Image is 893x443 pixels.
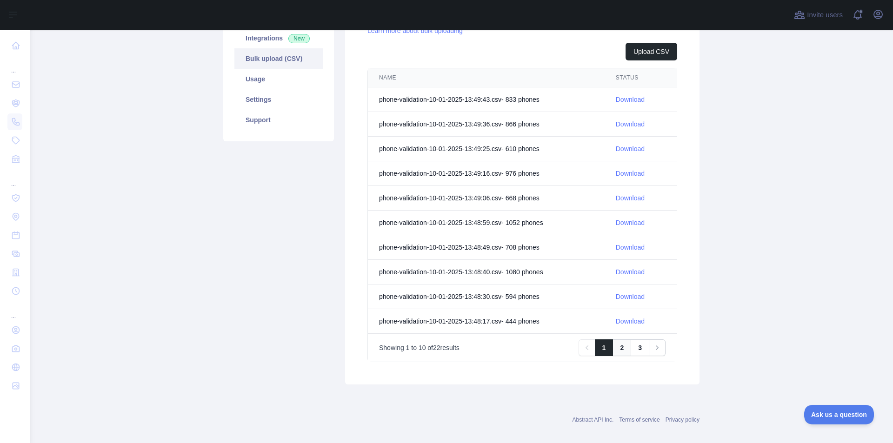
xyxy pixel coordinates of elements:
a: Learn more about bulk uploading [367,27,463,34]
a: 3 [631,339,649,356]
span: 1 [406,344,410,351]
a: Download [616,120,645,128]
a: Terms of service [619,417,660,423]
a: Download [616,145,645,152]
a: Download [616,194,645,202]
td: phone-validation-10-01-2025-13:48:59.csv - 1052 phone s [368,211,605,235]
td: phone-validation-10-01-2025-13:48:40.csv - 1080 phone s [368,260,605,284]
div: ... [7,301,22,320]
div: ... [7,56,22,74]
a: Download [616,293,645,300]
td: phone-validation-10-01-2025-13:49:25.csv - 610 phone s [368,137,605,161]
iframe: Toggle Customer Support [804,405,874,424]
td: phone-validation-10-01-2025-13:49:43.csv - 833 phone s [368,87,605,112]
span: New [288,34,310,43]
td: phone-validation-10-01-2025-13:48:17.csv - 444 phone s [368,309,605,334]
p: Showing to of results [379,343,460,352]
span: 10 [419,344,426,351]
a: Support [234,110,323,130]
td: phone-validation-10-01-2025-13:49:06.csv - 668 phone s [368,186,605,211]
a: Download [616,170,645,177]
button: Upload CSV [626,43,677,60]
a: Privacy policy [666,417,700,423]
td: phone-validation-10-01-2025-13:49:16.csv - 976 phone s [368,161,605,186]
a: Integrations New [234,28,323,48]
nav: Pagination [579,339,666,356]
a: Download [616,244,645,251]
a: 1 [595,339,613,356]
a: Settings [234,89,323,110]
a: 2 [613,339,631,356]
span: 22 [433,344,440,351]
a: Usage [234,69,323,89]
th: STATUS [605,68,677,87]
a: Download [616,268,645,276]
td: phone-validation-10-01-2025-13:48:30.csv - 594 phone s [368,284,605,309]
a: Download [616,219,645,226]
a: Download [616,96,645,103]
a: Download [616,317,645,325]
th: NAME [368,68,605,87]
a: Bulk upload (CSV) [234,48,323,69]
div: ... [7,169,22,188]
a: Abstract API Inc. [573,417,614,423]
td: phone-validation-10-01-2025-13:49:36.csv - 866 phone s [368,112,605,137]
button: Invite users [792,7,845,22]
span: Invite users [807,10,843,20]
td: phone-validation-10-01-2025-13:48:49.csv - 708 phone s [368,235,605,260]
